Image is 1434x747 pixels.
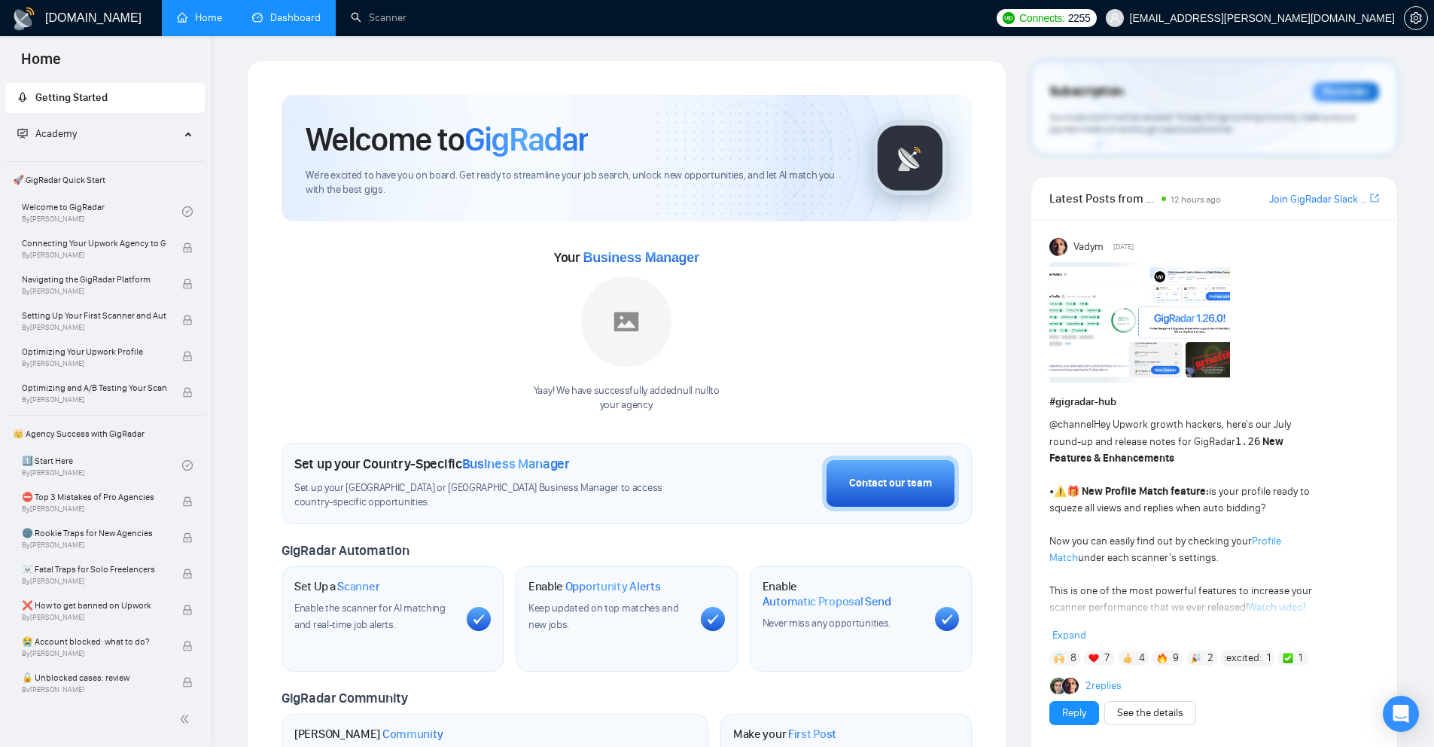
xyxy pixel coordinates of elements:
span: GigRadar Community [282,690,408,706]
img: 🔥 [1157,653,1168,663]
span: 12 hours ago [1171,194,1221,205]
span: lock [182,496,193,507]
span: lock [182,569,193,579]
span: fund-projection-screen [17,128,28,139]
span: Navigating the GigRadar Platform [22,272,166,287]
img: upwork-logo.png [1003,12,1015,24]
span: By [PERSON_NAME] [22,577,166,586]
h1: Enable [528,579,661,594]
img: 🎉 [1191,653,1201,663]
span: First Post [788,727,836,742]
span: GigRadar Automation [282,542,409,559]
a: homeHome [177,11,222,24]
a: Profile Match [1049,535,1281,564]
img: Vadym [1049,238,1067,256]
span: Optimizing and A/B Testing Your Scanner for Better Results [22,380,166,395]
span: Opportunity Alerts [565,579,661,594]
span: Set up your [GEOGRAPHIC_DATA] or [GEOGRAPHIC_DATA] Business Manager to access country-specific op... [294,481,693,510]
span: Keep updated on top matches and new jobs. [528,602,679,631]
span: By [PERSON_NAME] [22,505,166,514]
img: Alex B [1050,678,1067,694]
a: See the details [1117,705,1183,721]
span: By [PERSON_NAME] [22,323,166,332]
span: Expand [1052,629,1086,642]
span: ⚠️ [1054,485,1067,498]
span: Scanner [337,579,379,594]
button: Reply [1049,701,1099,725]
span: 1 [1299,651,1302,666]
span: lock [182,315,193,325]
span: We're excited to have you on board. Get ready to streamline your job search, unlock new opportuni... [306,169,848,197]
span: double-left [179,712,194,727]
div: Reminder [1313,82,1379,102]
span: setting [1405,12,1427,24]
strong: New Profile Match feature: [1082,485,1209,498]
span: Automatic Proposal Send [763,594,891,609]
span: 8 [1070,651,1076,666]
img: ❤️ [1088,653,1099,663]
span: Business Manager [583,250,699,265]
span: Connects: [1019,10,1064,26]
span: lock [182,279,193,289]
img: 🙌 [1054,653,1064,663]
img: ✅ [1283,653,1293,663]
a: Reply [1062,705,1086,721]
span: rocket [17,92,28,102]
p: your agency . [534,398,720,413]
span: Optimizing Your Upwork Profile [22,344,166,359]
h1: [PERSON_NAME] [294,727,443,742]
span: By [PERSON_NAME] [22,685,166,694]
a: setting [1404,12,1428,24]
span: Enable the scanner for AI matching and real-time job alerts. [294,602,446,631]
a: Welcome to GigRadarBy[PERSON_NAME] [22,195,182,228]
span: :excited: [1224,650,1262,666]
span: By [PERSON_NAME] [22,613,166,622]
span: lock [182,677,193,688]
span: 2255 [1068,10,1091,26]
span: Vadym [1073,239,1104,255]
span: 👑 Agency Success with GigRadar [7,419,203,449]
span: ❌ How to get banned on Upwork [22,598,166,613]
li: Getting Started [5,83,205,113]
span: By [PERSON_NAME] [22,359,166,368]
button: See the details [1104,701,1196,725]
strong: New Features & Enhancements [1049,435,1284,465]
div: Contact our team [849,475,932,492]
span: lock [182,387,193,398]
img: logo [12,7,36,31]
a: export [1370,191,1379,206]
span: Setting Up Your First Scanner and Auto-Bidder [22,308,166,323]
img: F09AC4U7ATU-image.png [1049,262,1230,383]
span: 🔓 Unblocked cases: review [22,670,166,685]
span: Academy [17,127,77,140]
div: Yaay! We have successfully added null null to [534,384,720,413]
span: GigRadar [464,119,588,160]
span: Getting Started [35,91,108,104]
button: Contact our team [822,456,959,511]
span: 9 [1173,651,1179,666]
span: By [PERSON_NAME] [22,649,166,658]
a: searchScanner [351,11,406,24]
img: placeholder.png [581,276,671,367]
a: 2replies [1085,678,1122,694]
span: 🎁 [1067,485,1079,498]
code: 1.26 [1235,435,1261,447]
h1: Enable [763,579,923,608]
span: [DATE] [1113,240,1134,254]
span: lock [182,351,193,361]
span: check-circle [182,460,193,471]
a: Watch video! [1248,601,1305,614]
span: user [1110,13,1120,23]
span: export [1370,192,1379,204]
a: dashboardDashboard [252,11,321,24]
span: lock [182,532,193,543]
span: lock [182,641,193,651]
span: ⛔ Top 3 Mistakes of Pro Agencies [22,489,166,505]
span: 🌚 Rookie Traps for New Agencies [22,526,166,541]
span: 7 [1104,651,1110,666]
span: By [PERSON_NAME] [22,287,166,296]
h1: Make your [733,727,836,742]
span: Never miss any opportunities. [763,617,891,630]
span: Academy [35,127,77,140]
span: @channel [1049,418,1094,431]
